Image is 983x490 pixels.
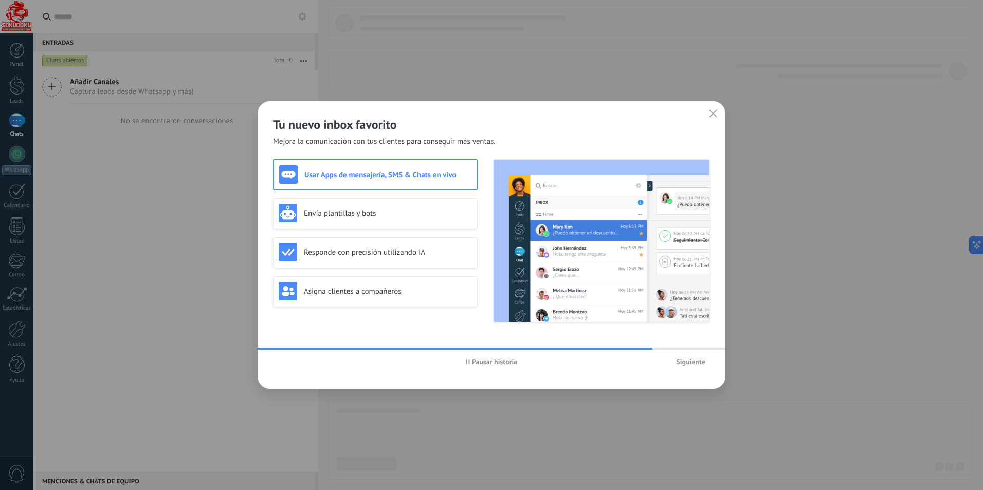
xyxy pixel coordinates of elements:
[304,209,472,218] h3: Envía plantillas y bots
[671,354,710,369] button: Siguiente
[304,287,472,296] h3: Asigna clientes a compañeros
[676,358,705,365] span: Siguiente
[273,137,496,147] span: Mejora la comunicación con tus clientes para conseguir más ventas.
[472,358,518,365] span: Pausar historia
[461,354,522,369] button: Pausar historia
[304,248,472,257] h3: Responde con precisión utilizando IA
[273,117,710,133] h2: Tu nuevo inbox favorito
[304,170,471,180] h3: Usar Apps de mensajería, SMS & Chats en vivo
